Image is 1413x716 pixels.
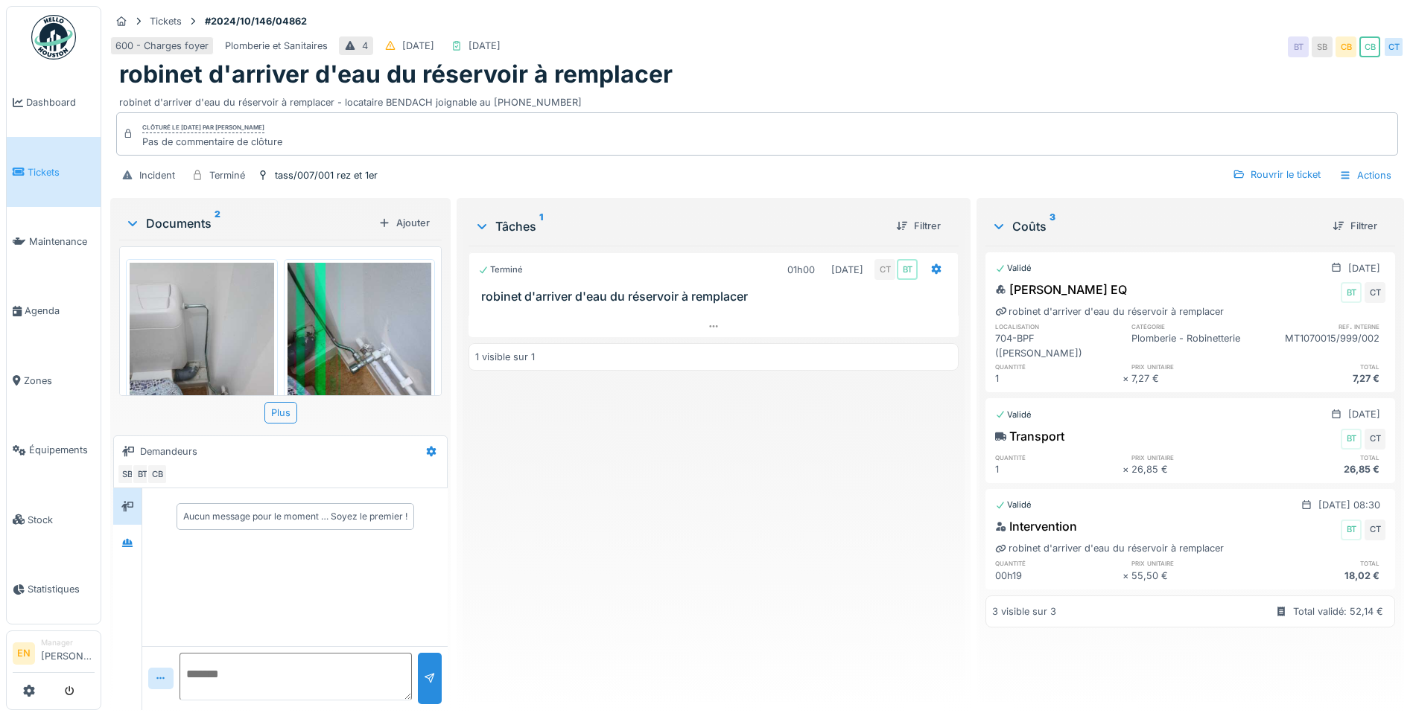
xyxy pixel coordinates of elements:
div: Plomberie - Robinetterie [1131,331,1258,359]
div: 55,50 € [1131,569,1258,583]
div: MT1070015/999/002 [1259,331,1385,359]
div: [DATE] [831,263,863,277]
a: Agenda [7,276,101,345]
div: Coûts [991,217,1321,235]
div: 00h19 [995,569,1122,583]
div: 18,02 € [1259,569,1385,583]
div: [DATE] 08:30 [1318,498,1380,512]
h6: total [1259,362,1385,371]
img: Badge_color-CXgf-gQk.svg [31,15,76,60]
sup: 2 [215,214,220,232]
h6: total [1259,558,1385,568]
a: Stock [7,485,101,554]
div: Plomberie et Sanitaires [225,39,328,53]
div: Terminé [209,168,245,182]
a: Statistiques [7,554,101,624]
div: Rouvrir le ticket [1227,164,1327,185]
div: × [1123,462,1132,476]
div: robinet d'arriver d'eau du réservoir à remplacer - locataire BENDACH joignable au [PHONE_NUMBER] [119,89,1395,109]
div: CT [874,259,895,280]
div: 26,85 € [1259,462,1385,476]
div: Tâches [474,217,884,235]
div: 600 - Charges foyer [115,39,209,53]
div: BT [1288,36,1309,57]
h6: catégorie [1131,322,1258,331]
div: 7,27 € [1259,371,1385,386]
div: 1 visible sur 1 [475,350,535,364]
div: CT [1365,429,1385,450]
sup: 1 [539,217,543,235]
a: Dashboard [7,68,101,137]
h6: quantité [995,558,1122,568]
h1: robinet d'arriver d'eau du réservoir à remplacer [119,60,673,89]
div: CB [1359,36,1380,57]
h6: prix unitaire [1131,362,1258,371]
h6: localisation [995,322,1122,331]
div: 26,85 € [1131,462,1258,476]
div: Aucun message pour le moment … Soyez le premier ! [183,510,407,523]
a: EN Manager[PERSON_NAME] [13,637,95,673]
div: 1 [995,371,1122,386]
div: Clôturé le [DATE] par [PERSON_NAME] [142,123,264,133]
div: Validé [995,409,1032,421]
div: 704-BPF ([PERSON_NAME]) [995,331,1122,359]
div: Plus [264,402,297,423]
div: SB [117,464,138,485]
div: Validé [995,499,1032,511]
div: [DATE] [1348,407,1380,421]
div: Filtrer [1327,216,1383,236]
div: robinet d'arriver d'eau du réservoir à remplacer [995,304,1224,319]
div: robinet d'arriver d'eau du réservoir à remplacer [995,541,1224,555]
div: 4 [362,39,368,53]
div: Tickets [150,14,182,28]
div: CT [1383,36,1404,57]
div: [DATE] [1348,261,1380,275]
div: BT [897,259,918,280]
span: Équipements [29,443,95,457]
span: Agenda [25,304,95,318]
strong: #2024/10/146/04862 [199,14,313,28]
div: CT [1365,282,1385,303]
div: Incident [139,168,175,182]
div: 3 visible sur 3 [992,604,1056,618]
h6: quantité [995,362,1122,371]
div: Pas de commentaire de clôture [142,135,282,149]
div: [PERSON_NAME] EQ [995,281,1127,298]
a: Maintenance [7,207,101,276]
span: Statistiques [28,582,95,596]
div: Terminé [478,263,523,276]
div: 01h00 [787,263,815,277]
a: Équipements [7,415,101,485]
div: CT [1365,520,1385,540]
span: Dashboard [26,95,95,109]
div: Ajouter [372,213,436,233]
div: Transport [995,427,1064,445]
div: tass/007/001 rez et 1er [275,168,378,182]
li: EN [13,642,35,665]
span: Tickets [28,165,95,179]
div: Validé [995,262,1032,275]
div: BT [132,464,153,485]
div: [DATE] [469,39,501,53]
div: CB [1336,36,1356,57]
div: Demandeurs [140,444,197,458]
li: [PERSON_NAME] [41,637,95,669]
div: [DATE] [402,39,434,53]
div: BT [1341,429,1362,450]
div: × [1123,569,1132,583]
h6: ref. interne [1259,322,1385,331]
h3: robinet d'arriver d'eau du réservoir à remplacer [481,290,952,304]
div: × [1123,371,1132,386]
div: 1 [995,462,1122,476]
h6: total [1259,453,1385,462]
a: Tickets [7,137,101,206]
div: 7,27 € [1131,371,1258,386]
div: Actions [1333,164,1398,186]
span: Zones [24,374,95,388]
h6: quantité [995,453,1122,462]
h6: prix unitaire [1131,453,1258,462]
div: SB [1312,36,1333,57]
img: jl78gj1p6v2wilbfy10d8aa25evy [288,263,432,455]
img: uznmvcrtstzellv1fxad768bxlqv [130,263,274,455]
div: Documents [125,214,372,232]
